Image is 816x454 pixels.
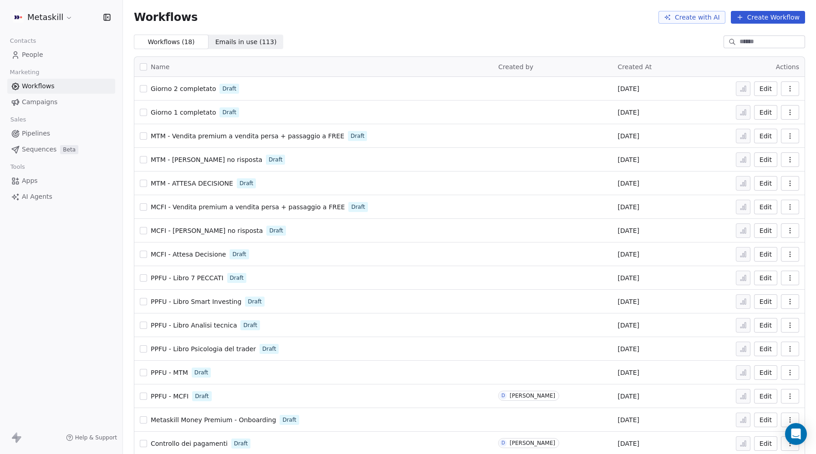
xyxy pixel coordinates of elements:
span: Draft [240,179,253,187]
span: Draft [195,392,209,400]
a: MTM - [PERSON_NAME] no risposta [151,155,262,164]
span: [DATE] [618,108,639,117]
a: PPFU - MTM [151,368,188,377]
span: People [22,50,43,60]
span: MCFI - Attesa Decisione [151,251,226,258]
span: Draft [351,132,364,140]
a: SequencesBeta [7,142,115,157]
span: [DATE] [618,155,639,164]
span: Draft [262,345,276,353]
span: Draft [232,250,246,258]
span: Help & Support [75,434,117,441]
button: Edit [754,342,777,356]
span: [DATE] [618,439,639,448]
div: [PERSON_NAME] [510,440,555,446]
span: Emails in use ( 113 ) [215,37,277,47]
span: [DATE] [618,321,639,330]
a: MTM - Vendita premium a vendita persa + passaggio a FREE [151,131,344,141]
button: Edit [754,389,777,404]
button: Metaskill [11,10,75,25]
button: Edit [754,176,777,191]
span: Giorno 2 completato [151,85,216,92]
span: Giorno 1 completato [151,109,216,116]
button: Edit [754,247,777,262]
span: MTM - Vendita premium a vendita persa + passaggio a FREE [151,132,344,140]
span: MTM - [PERSON_NAME] no risposta [151,156,262,163]
button: Edit [754,294,777,309]
span: PPFU - Libro 7 PECCATI [151,274,224,282]
span: Draft [243,321,257,329]
a: Giorno 1 completato [151,108,216,117]
a: Workflows [7,79,115,94]
span: PPFU - Libro Smart Investing [151,298,241,305]
span: [DATE] [618,250,639,259]
span: Workflows [22,81,55,91]
span: [DATE] [618,297,639,306]
button: Edit [754,152,777,167]
div: [PERSON_NAME] [510,393,555,399]
a: Campaigns [7,95,115,110]
button: Edit [754,436,777,451]
span: [DATE] [618,131,639,141]
button: Edit [754,129,777,143]
span: Draft [351,203,365,211]
span: Tools [6,160,29,174]
a: PPFU - Libro 7 PECCATI [151,273,224,282]
span: Draft [269,227,283,235]
span: Campaigns [22,97,57,107]
span: Workflows [134,11,198,24]
button: Edit [754,200,777,214]
div: Open Intercom Messenger [785,423,807,445]
a: AI Agents [7,189,115,204]
span: Marketing [6,66,43,79]
span: Pipelines [22,129,50,138]
span: [DATE] [618,368,639,377]
span: Name [151,62,169,72]
span: PPFU - Libro Analisi tecnica [151,322,237,329]
button: Edit [754,318,777,333]
button: Create with AI [658,11,725,24]
span: PPFU - Libro Psicologia del trader [151,345,256,353]
span: [DATE] [618,273,639,282]
button: Edit [754,271,777,285]
span: [DATE] [618,202,639,212]
span: MCFI - Vendita premium a vendita persa + passaggio a FREE [151,203,345,211]
span: [DATE] [618,415,639,424]
span: Sequences [22,145,56,154]
span: MTM - ATTESA DECISIONE [151,180,233,187]
a: Controllo dei pagamenti [151,439,228,448]
span: AI Agents [22,192,52,202]
span: Created by [498,63,533,71]
span: Draft [248,298,261,306]
img: AVATAR%20METASKILL%20-%20Colori%20Positivo.png [13,12,24,23]
a: MCFI - Vendita premium a vendita persa + passaggio a FREE [151,202,345,212]
a: PPFU - MCFI [151,392,189,401]
a: Edit [754,81,777,96]
span: [DATE] [618,392,639,401]
a: MCFI - [PERSON_NAME] no risposta [151,226,263,235]
span: Draft [230,274,244,282]
span: Controllo dei pagamenti [151,440,228,447]
button: Edit [754,365,777,380]
a: PPFU - Libro Analisi tecnica [151,321,237,330]
button: Edit [754,223,777,238]
button: Create Workflow [731,11,805,24]
a: PPFU - Libro Smart Investing [151,297,241,306]
button: Edit [754,105,777,120]
span: Metaskill Money Premium - Onboarding [151,416,276,424]
a: Apps [7,173,115,188]
a: Pipelines [7,126,115,141]
a: Giorno 2 completato [151,84,216,93]
span: Metaskill [27,11,63,23]
a: Metaskill Money Premium - Onboarding [151,415,276,424]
